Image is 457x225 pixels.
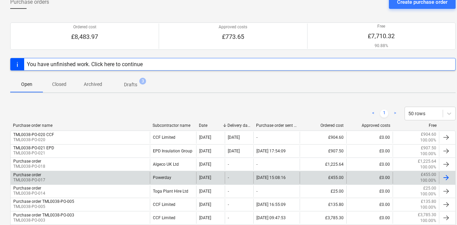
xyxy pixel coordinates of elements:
div: Toga Plant Hire Ltd [150,185,196,197]
div: TML0038-PO-020 CCF [13,132,54,137]
div: - [256,162,257,167]
div: [DATE] [199,215,211,220]
div: Purchase order TML0038-PO-005 [13,199,74,204]
div: CCF Limited [150,132,196,143]
p: 100.00% [420,164,436,170]
p: Closed [51,81,67,88]
div: - [256,189,257,194]
p: £3,785.30 [418,212,436,218]
div: £135.80 [300,199,346,210]
div: - [228,202,229,207]
div: £25.00 [300,185,346,197]
div: £1,225.64 [300,159,346,170]
div: Algeco UK Ltd [150,159,196,170]
iframe: Chat Widget [423,192,457,225]
div: Powerday [150,172,196,183]
div: [DATE] [228,135,240,140]
p: 100.00% [420,205,436,210]
div: [DATE] [199,162,211,167]
div: Date [199,123,222,128]
div: Purchase order TML0038-PO-003 [13,213,74,217]
div: £0.00 [346,199,393,210]
p: £1,225.64 [418,159,436,164]
p: TML0038-PO-021 [13,150,54,156]
div: Purchase order [13,172,41,177]
div: [DATE] [199,189,211,194]
div: £907.50 [300,145,346,157]
a: Page 1 is your current page [380,109,388,118]
p: TML0038-PO-003 [13,217,74,223]
div: [DATE] [199,175,211,180]
p: 90.88% [368,43,395,49]
div: Purchase order sent date [256,123,297,128]
p: Archived [84,81,102,88]
div: £3,785.30 [300,212,346,224]
p: £8,483.97 [71,33,98,41]
div: - [228,215,229,220]
div: - [256,135,257,140]
div: You have unfinished work. Click here to continue [27,61,143,67]
p: Open [18,81,35,88]
a: Previous page [369,109,377,118]
div: CCF Limited [150,212,196,224]
p: TML0038-PO-020 [13,137,54,143]
p: £907.50 [421,145,436,151]
p: TML0038-PO-018 [13,164,45,169]
p: Approved costs [219,24,247,30]
p: TML0038-PO-014 [13,191,45,196]
span: 3 [139,78,146,85]
p: 100.00% [420,178,436,183]
p: Drafts [124,81,137,88]
div: Approved costs [349,123,390,128]
div: [DATE] 16:55:09 [256,202,286,207]
div: £0.00 [346,185,393,197]
div: £0.00 [346,212,393,224]
div: [DATE] 15:08:16 [256,175,286,180]
div: Purchase order [13,186,41,191]
div: - [228,189,229,194]
p: 100.00% [420,151,436,157]
div: [DATE] [199,149,211,153]
div: Delivery date [227,123,251,128]
div: Free [396,123,437,128]
div: £0.00 [346,159,393,170]
div: Ordered cost [303,123,344,128]
div: £455.00 [300,172,346,183]
p: £7,710.32 [368,32,395,40]
p: Ordered cost [71,24,98,30]
div: [DATE] 09:47:53 [256,215,286,220]
div: - [228,175,229,180]
div: [DATE] 17:54:09 [256,149,286,153]
div: Purchase order name [13,123,147,128]
p: £455.00 [421,172,436,178]
p: TML0038-PO-017 [13,177,45,183]
p: £773.65 [219,33,247,41]
p: 100.00% [420,191,436,197]
p: £135.80 [421,199,436,205]
div: £0.00 [346,132,393,143]
p: 100.00% [420,137,436,143]
a: Next page [391,109,399,118]
div: £0.00 [346,145,393,157]
p: 100.00% [420,218,436,224]
div: TML0038-PO-021 EPD [13,146,54,150]
div: EPD Insulation Group [150,145,196,157]
div: [DATE] [199,202,211,207]
div: Purchase order [13,159,41,164]
div: [DATE] [228,149,240,153]
p: £904.60 [421,132,436,137]
p: £25.00 [423,185,436,191]
div: £904.60 [300,132,346,143]
div: £0.00 [346,172,393,183]
p: Free [368,24,395,29]
div: CCF Limited [150,199,196,210]
div: - [228,162,229,167]
div: [DATE] [199,135,211,140]
p: TML0038-PO-005 [13,204,74,210]
div: Subcontractor name [153,123,194,128]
